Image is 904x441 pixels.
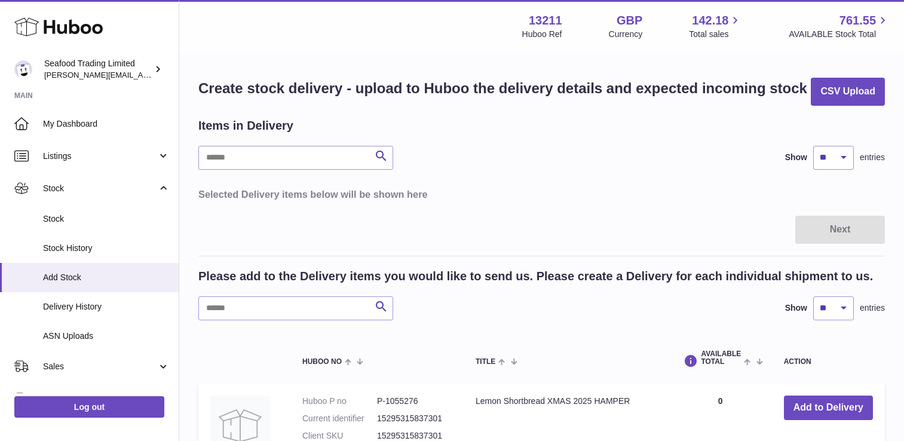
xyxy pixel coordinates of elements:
[43,272,170,283] span: Add Stock
[476,358,495,366] span: Title
[784,358,873,366] div: Action
[43,213,170,225] span: Stock
[198,118,293,134] h2: Items in Delivery
[860,152,885,163] span: entries
[789,29,890,40] span: AVAILABLE Stock Total
[43,301,170,313] span: Delivery History
[377,413,452,424] dd: 15295315837301
[789,13,890,40] a: 761.55 AVAILABLE Stock Total
[43,118,170,130] span: My Dashboard
[377,396,452,407] dd: P-1055276
[839,13,876,29] span: 761.55
[784,396,873,420] button: Add to Delivery
[302,396,377,407] dt: Huboo P no
[617,13,642,29] strong: GBP
[198,188,885,201] h3: Selected Delivery items below will be shown here
[14,60,32,78] img: nathaniellynch@rickstein.com
[44,58,152,81] div: Seafood Trading Limited
[43,243,170,254] span: Stock History
[692,13,728,29] span: 142.18
[701,350,741,366] span: AVAILABLE Total
[785,302,807,314] label: Show
[689,13,742,40] a: 142.18 Total sales
[198,268,873,284] h2: Please add to the Delivery items you would like to send us. Please create a Delivery for each ind...
[14,396,164,418] a: Log out
[609,29,643,40] div: Currency
[302,413,377,424] dt: Current identifier
[522,29,562,40] div: Huboo Ref
[198,79,807,98] h1: Create stock delivery - upload to Huboo the delivery details and expected incoming stock
[43,183,157,194] span: Stock
[811,78,885,106] button: CSV Upload
[302,358,342,366] span: Huboo no
[785,152,807,163] label: Show
[43,330,170,342] span: ASN Uploads
[860,302,885,314] span: entries
[43,151,157,162] span: Listings
[43,361,157,372] span: Sales
[529,13,562,29] strong: 13211
[44,70,240,79] span: [PERSON_NAME][EMAIL_ADDRESS][DOMAIN_NAME]
[689,29,742,40] span: Total sales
